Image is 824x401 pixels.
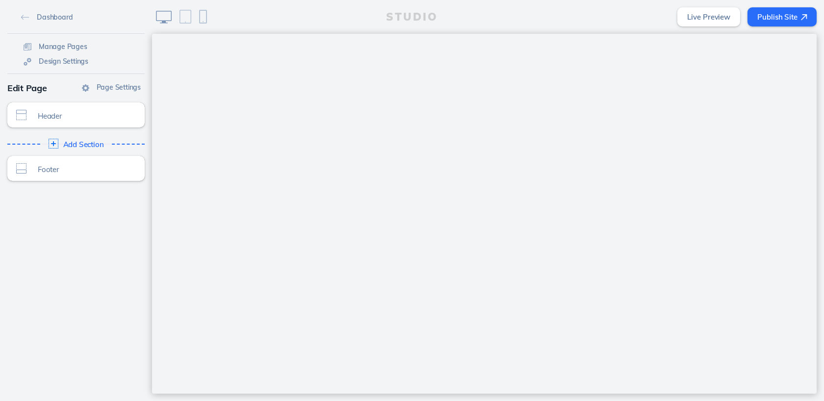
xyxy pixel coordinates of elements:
span: Design Settings [39,57,88,66]
img: icon-desktop@2x.png [156,11,172,24]
span: Page Settings [97,83,141,92]
span: Footer [38,165,127,174]
span: Manage Pages [39,42,87,51]
img: icon-pages@2x.png [24,43,31,50]
span: Add Section [63,140,104,149]
img: icon-gear@2x.png [82,84,89,92]
img: icon-section-type-add@2x.png [49,139,58,149]
div: Edit Page [7,79,145,98]
img: icon-back-arrow@2x.png [21,15,29,20]
img: icon-section-type-footer@2x.png [16,163,26,174]
img: icon-gears@2x.png [24,58,31,66]
img: icon-arrow-ne@2x.png [801,14,807,21]
span: Header [38,112,127,120]
a: Live Preview [677,7,740,26]
img: icon-phone@2x.png [199,10,207,24]
span: Dashboard [37,13,73,22]
img: icon-tablet@2x.png [180,10,191,24]
button: Publish Site [747,7,817,26]
img: icon-section-type-header@2x.png [16,110,26,120]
